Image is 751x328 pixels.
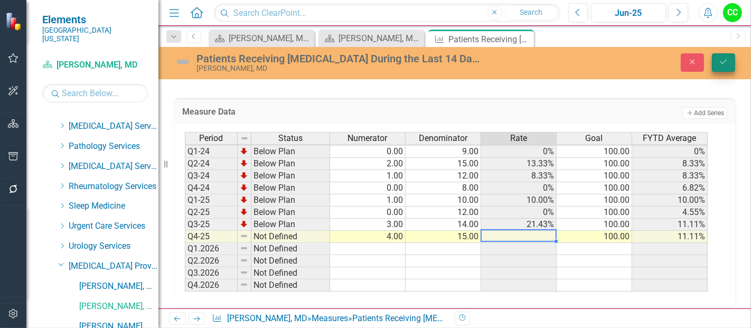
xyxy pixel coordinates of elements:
[240,183,248,192] img: TnMDeAgwAPMxUmUi88jYAAAAAElFTkSuQmCC
[240,159,248,167] img: TnMDeAgwAPMxUmUi88jYAAAAAElFTkSuQmCC
[69,161,158,173] a: [MEDICAL_DATA] Services
[69,220,158,232] a: Urgent Care Services
[42,26,148,43] small: [GEOGRAPHIC_DATA][US_STATE]
[595,7,662,20] div: Jun-25
[557,146,632,158] td: 100.00
[240,195,248,204] img: TnMDeAgwAPMxUmUi88jYAAAAAElFTkSuQmCC
[632,182,708,194] td: 6.82%
[312,313,348,323] a: Measures
[330,182,406,194] td: 0.00
[229,32,312,45] div: [PERSON_NAME], MD Dashboard
[586,134,603,143] span: Goal
[240,220,248,228] img: TnMDeAgwAPMxUmUi88jYAAAAAElFTkSuQmCC
[330,207,406,219] td: 0.00
[196,64,483,72] div: [PERSON_NAME], MD
[185,207,238,219] td: Q2-25
[185,158,238,170] td: Q2-24
[185,219,238,231] td: Q3-25
[185,194,238,207] td: Q1-25
[185,182,238,194] td: Q4-24
[510,134,527,143] span: Rate
[591,3,666,22] button: Jun-25
[278,134,303,143] span: Status
[683,107,727,119] button: Add Series
[185,146,238,158] td: Q1-24
[348,134,388,143] span: Numerator
[69,140,158,153] a: Pathology Services
[240,268,248,277] img: 8DAGhfEEPCf229AAAAAElFTkSuQmCC
[251,158,330,170] td: Below Plan
[448,33,531,46] div: Patients Receiving [MEDICAL_DATA] During the Last 14 Days of Life
[251,255,330,267] td: Not Defined
[185,255,238,267] td: Q2.2026
[643,134,697,143] span: FYTD Average
[42,84,148,102] input: Search Below...
[211,32,312,45] a: [PERSON_NAME], MD Dashboard
[42,13,148,26] span: Elements
[240,256,248,265] img: 8DAGhfEEPCf229AAAAAElFTkSuQmCC
[240,134,249,143] img: 8DAGhfEEPCf229AAAAAElFTkSuQmCC
[481,219,557,231] td: 21.43%
[520,8,542,16] span: Search
[69,181,158,193] a: Rheumatology Services
[406,170,481,182] td: 12.00
[632,146,708,158] td: 0%
[557,182,632,194] td: 100.00
[69,200,158,212] a: Sleep Medicine
[330,158,406,170] td: 2.00
[69,240,158,252] a: Urology Services
[321,32,421,45] a: [PERSON_NAME], MD Dashboard
[723,3,742,22] div: CC
[251,207,330,219] td: Below Plan
[251,231,330,243] td: Not Defined
[240,171,248,180] img: TnMDeAgwAPMxUmUi88jYAAAAAElFTkSuQmCC
[505,5,558,20] button: Search
[557,207,632,219] td: 100.00
[251,219,330,231] td: Below Plan
[406,158,481,170] td: 15.00
[251,170,330,182] td: Below Plan
[330,219,406,231] td: 3.00
[406,219,481,231] td: 14.00
[69,260,158,273] a: [MEDICAL_DATA] Providers
[481,194,557,207] td: 10.00%
[557,158,632,170] td: 100.00
[406,146,481,158] td: 9.00
[481,170,557,182] td: 8.33%
[406,207,481,219] td: 12.00
[79,301,158,313] a: [PERSON_NAME], MD
[632,207,708,219] td: 4.55%
[330,194,406,207] td: 1.00
[481,158,557,170] td: 13.33%
[185,231,238,243] td: Q4-25
[251,243,330,255] td: Not Defined
[557,219,632,231] td: 100.00
[42,59,148,71] a: [PERSON_NAME], MD
[5,12,24,30] img: ClearPoint Strategy
[330,231,406,243] td: 4.00
[251,267,330,279] td: Not Defined
[339,32,421,45] div: [PERSON_NAME], MD Dashboard
[240,244,248,252] img: 8DAGhfEEPCf229AAAAAElFTkSuQmCC
[182,107,479,117] h3: Measure Data
[69,120,158,133] a: [MEDICAL_DATA] Services
[632,219,708,231] td: 11.11%
[632,158,708,170] td: 8.33%
[632,170,708,182] td: 8.33%
[557,231,632,243] td: 100.00
[352,313,605,323] div: Patients Receiving [MEDICAL_DATA] During the Last 14 Days of Life
[251,182,330,194] td: Below Plan
[251,279,330,292] td: Not Defined
[196,53,483,64] div: Patients Receiving [MEDICAL_DATA] During the Last 14 Days of Life
[557,170,632,182] td: 100.00
[214,4,560,22] input: Search ClearPoint...
[200,134,223,143] span: Period
[406,194,481,207] td: 10.00
[330,170,406,182] td: 1.00
[240,232,248,240] img: 8DAGhfEEPCf229AAAAAElFTkSuQmCC
[251,146,330,158] td: Below Plan
[240,147,248,155] img: TnMDeAgwAPMxUmUi88jYAAAAAElFTkSuQmCC
[481,146,557,158] td: 0%
[185,170,238,182] td: Q3-24
[185,267,238,279] td: Q3.2026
